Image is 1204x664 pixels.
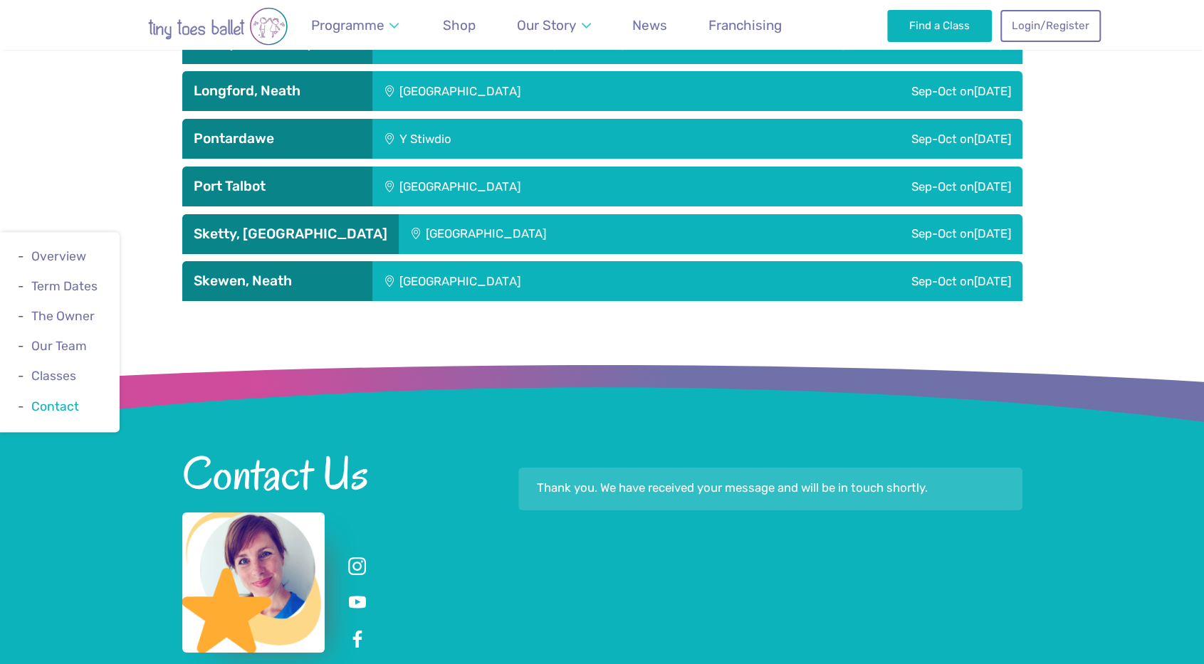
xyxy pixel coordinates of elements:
[399,214,751,254] div: [GEOGRAPHIC_DATA]
[345,553,370,579] a: Instagram
[304,9,406,42] a: Programme
[740,261,1022,301] div: Sep-Oct on
[372,261,740,301] div: [GEOGRAPHIC_DATA]
[372,167,740,206] div: [GEOGRAPHIC_DATA]
[194,130,361,147] h3: Pontardawe
[1000,10,1100,41] a: Login/Register
[974,84,1011,98] span: [DATE]
[194,83,361,100] h3: Longford, Neath
[518,468,1022,510] div: Thank you. We have received your message and will be in touch shortly.
[31,399,79,413] a: Contact
[632,17,667,33] span: News
[436,9,483,42] a: Shop
[31,249,86,263] a: Overview
[626,9,674,42] a: News
[740,167,1022,206] div: Sep-Oct on
[751,214,1022,254] div: Sep-Oct on
[194,178,361,195] h3: Port Talbot
[194,226,387,243] h3: Sketty, [GEOGRAPHIC_DATA]
[974,226,1011,241] span: [DATE]
[510,9,597,42] a: Our Story
[372,71,740,111] div: [GEOGRAPHIC_DATA]
[887,10,992,41] a: Find a Class
[182,449,518,497] h2: Contact Us
[31,339,87,353] a: Our Team
[740,71,1022,111] div: Sep-Oct on
[31,369,76,384] a: Classes
[702,9,789,42] a: Franchising
[194,273,361,290] h3: Skewen, Neath
[372,119,649,159] div: Y Stiwdio
[974,274,1011,288] span: [DATE]
[310,17,384,33] span: Programme
[517,17,576,33] span: Our Story
[345,627,370,653] a: Facebook
[974,179,1011,194] span: [DATE]
[31,279,98,293] a: Term Dates
[31,309,95,323] a: The Owner
[104,7,332,46] img: tiny toes ballet
[708,17,782,33] span: Franchising
[345,590,370,616] a: Youtube
[974,132,1011,146] span: [DATE]
[443,17,476,33] span: Shop
[649,119,1022,159] div: Sep-Oct on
